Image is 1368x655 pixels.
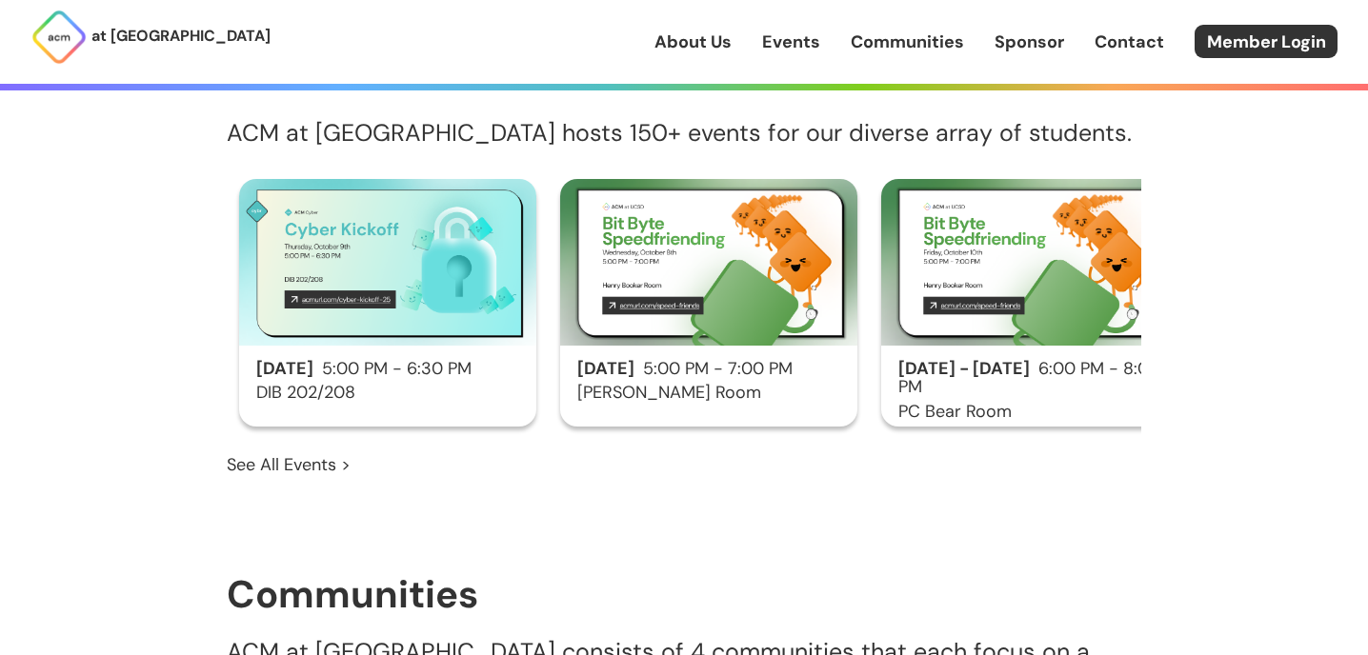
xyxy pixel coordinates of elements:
[256,357,313,380] span: [DATE]
[30,9,88,66] img: ACM Logo
[227,452,351,477] a: See All Events >
[1095,30,1164,54] a: Contact
[851,30,964,54] a: Communities
[227,573,1141,615] h1: Communities
[654,30,732,54] a: About Us
[560,384,857,403] h3: [PERSON_NAME] Room
[898,357,1030,380] span: [DATE] - [DATE]
[227,121,1141,146] p: ACM at [GEOGRAPHIC_DATA] hosts 150+ events for our diverse array of students.
[239,360,536,379] h2: 5:00 PM - 6:30 PM
[227,54,1141,96] h1: Events
[560,179,857,346] img: Bit Byte Speedfriending
[762,30,820,54] a: Events
[239,179,536,346] img: Lockpicking 103
[239,384,536,403] h3: DIB 202/208
[881,403,1178,422] h3: PC Bear Room
[1195,25,1338,58] a: Member Login
[881,179,1178,346] img: Bit Byte Meet the Tree
[30,9,271,66] a: at [GEOGRAPHIC_DATA]
[560,360,857,379] h2: 5:00 PM - 7:00 PM
[577,357,634,380] span: [DATE]
[91,24,271,49] p: at [GEOGRAPHIC_DATA]
[881,360,1178,398] h2: 6:00 PM - 8:00 PM
[995,30,1064,54] a: Sponsor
